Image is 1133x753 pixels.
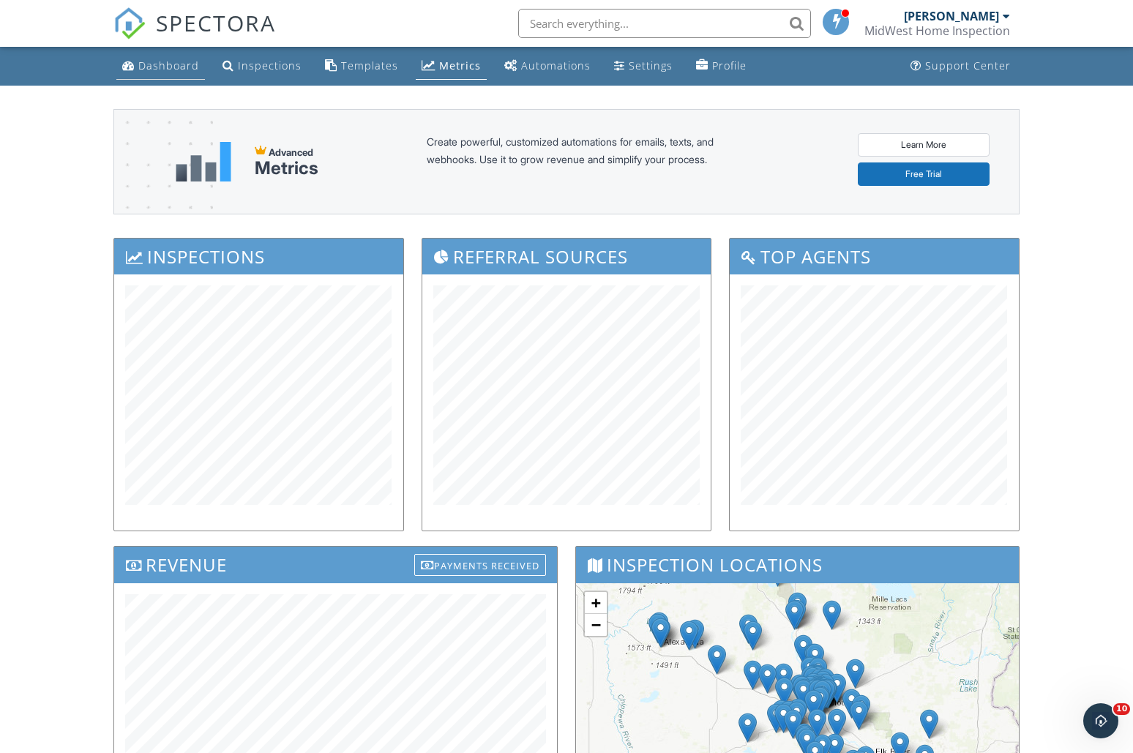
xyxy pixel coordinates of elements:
[255,158,318,179] div: Metrics
[114,110,213,271] img: advanced-banner-bg-f6ff0eecfa0ee76150a1dea9fec4b49f333892f74bc19f1b897a312d7a1b2ff3.png
[498,53,597,80] a: Automations (Basic)
[176,142,231,181] img: metrics-aadfce2e17a16c02574e7fc40e4d6b8174baaf19895a402c862ea781aae8ef5b.svg
[730,239,1019,274] h3: Top Agents
[416,53,487,80] a: Metrics
[341,59,398,72] div: Templates
[439,59,481,72] div: Metrics
[576,547,1019,582] h3: Inspection Locations
[217,53,307,80] a: Inspections
[116,53,205,80] a: Dashboard
[925,59,1011,72] div: Support Center
[427,133,749,190] div: Create powerful, customized automations for emails, texts, and webhooks. Use it to grow revenue a...
[414,550,546,574] a: Payments Received
[518,9,811,38] input: Search everything...
[858,133,990,157] a: Learn More
[238,59,302,72] div: Inspections
[114,547,557,582] h3: Revenue
[269,146,313,158] span: Advanced
[414,554,546,576] div: Payments Received
[113,20,276,50] a: SPECTORA
[585,592,607,614] a: Zoom in
[156,7,276,38] span: SPECTORA
[864,23,1010,38] div: MidWest Home Inspection
[712,59,747,72] div: Profile
[858,162,990,186] a: Free Trial
[629,59,673,72] div: Settings
[138,59,199,72] div: Dashboard
[319,53,404,80] a: Templates
[1083,703,1118,738] iframe: Intercom live chat
[1113,703,1130,715] span: 10
[422,239,711,274] h3: Referral Sources
[905,53,1017,80] a: Support Center
[114,239,403,274] h3: Inspections
[113,7,146,40] img: The Best Home Inspection Software - Spectora
[904,9,999,23] div: [PERSON_NAME]
[690,53,752,80] a: Company Profile
[585,614,607,636] a: Zoom out
[521,59,591,72] div: Automations
[608,53,678,80] a: Settings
